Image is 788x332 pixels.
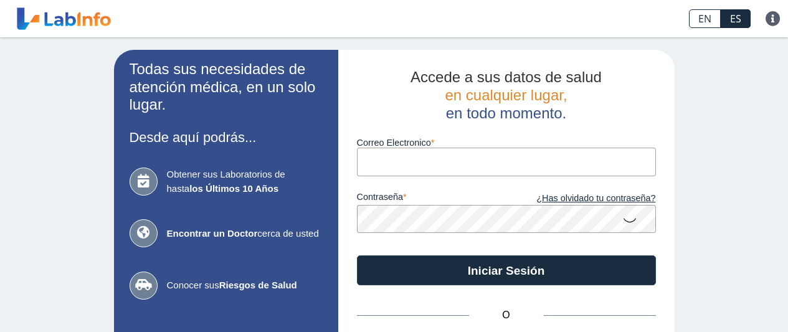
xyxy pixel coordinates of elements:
[357,192,506,206] label: contraseña
[721,9,751,28] a: ES
[167,168,323,196] span: Obtener sus Laboratorios de hasta
[130,60,323,114] h2: Todas sus necesidades de atención médica, en un solo lugar.
[167,278,323,293] span: Conocer sus
[445,87,567,103] span: en cualquier lugar,
[219,280,297,290] b: Riesgos de Salud
[689,9,721,28] a: EN
[167,228,258,239] b: Encontrar un Doctor
[357,255,656,285] button: Iniciar Sesión
[167,227,323,241] span: cerca de usted
[189,183,278,194] b: los Últimos 10 Años
[446,105,566,121] span: en todo momento.
[411,69,602,85] span: Accede a sus datos de salud
[130,130,323,145] h3: Desde aquí podrás...
[357,138,656,148] label: Correo Electronico
[469,308,544,323] span: O
[506,192,656,206] a: ¿Has olvidado tu contraseña?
